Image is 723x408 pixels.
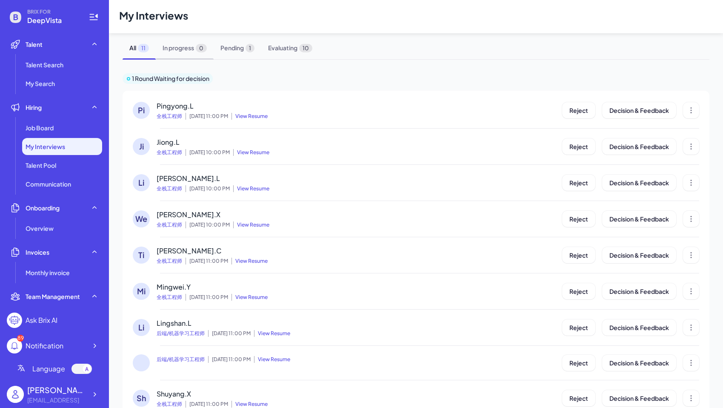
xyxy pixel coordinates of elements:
span: Reject [569,215,588,223]
span: Talent Search [26,60,63,69]
span: 全栈工程师 [157,113,182,120]
span: Job Board [26,124,54,132]
span: Shuyang.X [157,389,191,398]
span: 10 [299,44,312,52]
span: In progress [156,37,214,59]
span: Reject [569,251,588,259]
div: Ji [133,138,150,155]
span: Pingyong.L [157,101,194,110]
span: Pending [214,37,261,59]
span: Hiring [26,103,42,112]
span: Overview [26,224,54,233]
button: Decision & Feedback [602,319,676,336]
span: Communication [26,180,71,188]
span: Talent Pool [26,161,56,170]
span: [PERSON_NAME].X [157,210,220,219]
button: Decision & Feedback [602,175,676,191]
span: Decision & Feedback [609,394,669,402]
span: 0 [196,44,207,52]
button: Decision & Feedback [602,355,676,371]
div: jingconan@deepvista.ai [27,396,87,405]
div: Li [133,319,150,336]
span: [DATE] 11:00 PM [186,401,228,408]
span: [DATE] 11:00 PM [186,294,228,301]
p: 1 Round Waiting for decision [132,74,209,83]
span: Reject [569,324,588,331]
span: View Resume [231,113,268,120]
button: Reject [562,390,595,406]
span: [PERSON_NAME].C [157,246,221,255]
span: Reject [569,143,588,150]
span: Talent [26,40,43,49]
span: Monthly invoice [26,268,70,277]
span: Decision & Feedback [609,287,669,295]
span: Reject [569,106,588,114]
span: View Resume [231,294,268,301]
span: Decision & Feedback [609,359,669,367]
div: Ti [133,247,150,264]
div: We [133,210,150,227]
span: [DATE] 11:00 PM [208,356,251,363]
span: 11 [138,44,149,52]
span: Decision & Feedback [609,324,669,331]
button: Reject [562,211,595,227]
button: Reject [562,102,595,118]
span: View Resume [233,221,269,228]
button: Reject [562,283,595,299]
div: Mi [133,283,150,300]
button: Decision & Feedback [602,283,676,299]
span: [DATE] 10:00 PM [186,149,230,156]
div: Sh [133,390,150,407]
span: Decision & Feedback [609,215,669,223]
button: Decision & Feedback [602,390,676,406]
div: Jing Conan Wang [27,384,87,396]
button: Reject [562,175,595,191]
span: Reject [569,179,588,187]
span: Reject [569,359,588,367]
span: All [123,37,156,59]
span: My Search [26,79,55,88]
span: [DATE] 11:00 PM [186,113,228,120]
span: View Resume [233,149,269,156]
span: View Resume [254,356,290,363]
span: View Resume [231,401,268,408]
button: Reject [562,138,595,155]
span: Evaluating [261,37,319,59]
span: 1 [246,44,254,52]
span: 后端/机器学习工程师 [157,330,205,337]
div: Pi [133,102,150,119]
button: Decision & Feedback [602,102,676,118]
div: Ask Brix AI [26,315,57,325]
button: Decision & Feedback [602,247,676,263]
span: [DATE] 11:00 PM [186,258,228,264]
button: Decision & Feedback [602,211,676,227]
span: Jiong.L [157,138,180,147]
span: 全栈工程师 [157,221,182,228]
span: Decision & Feedback [609,106,669,114]
span: 全栈工程师 [157,149,182,156]
span: Mingwei.Y [157,282,191,291]
span: 全栈工程师 [157,258,182,264]
button: Reject [562,355,595,371]
div: 89 [17,335,24,342]
span: 后端/机器学习工程师 [157,356,205,363]
span: 全栈工程师 [157,401,182,408]
span: [DATE] 11:00 PM [208,330,251,337]
span: My Interviews [26,142,65,151]
button: Reject [562,247,595,263]
button: Reject [562,319,595,336]
span: [DATE] 10:00 PM [186,185,230,192]
span: Invoices [26,248,49,256]
span: View Resume [254,330,290,337]
span: Decision & Feedback [609,179,669,187]
span: Team Management [26,292,80,301]
span: Onboarding [26,204,60,212]
span: DeepVista [27,15,78,26]
span: Lingshan.L [157,319,191,328]
span: [DATE] 10:00 PM [186,221,230,228]
span: BRIX FOR [27,9,78,15]
span: 全栈工程师 [157,294,182,301]
span: View Resume [233,185,269,192]
span: Reject [569,394,588,402]
span: Reject [569,287,588,295]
